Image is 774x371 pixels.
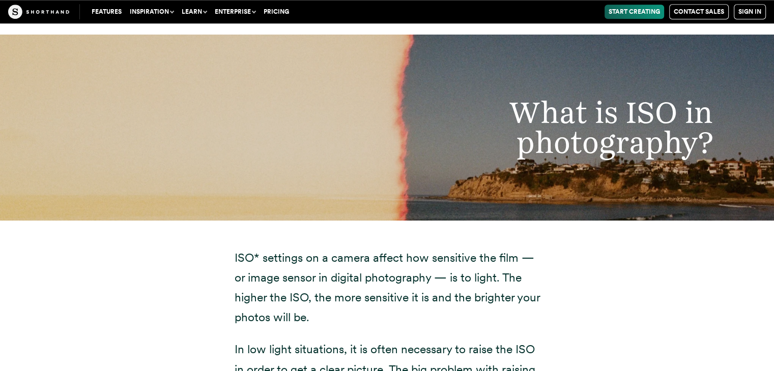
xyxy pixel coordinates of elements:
[126,5,178,19] button: Inspiration
[178,5,211,19] button: Learn
[211,5,260,19] button: Enterprise
[605,5,664,19] a: Start Creating
[8,5,69,19] img: The Craft
[734,4,766,19] a: Sign in
[669,4,729,19] a: Contact Sales
[260,5,293,19] a: Pricing
[329,97,733,158] h2: What is ISO in photography?
[88,5,126,19] a: Features
[235,248,540,327] p: ISO* settings on a camera affect how sensitive the film — or image sensor in digital photography ...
